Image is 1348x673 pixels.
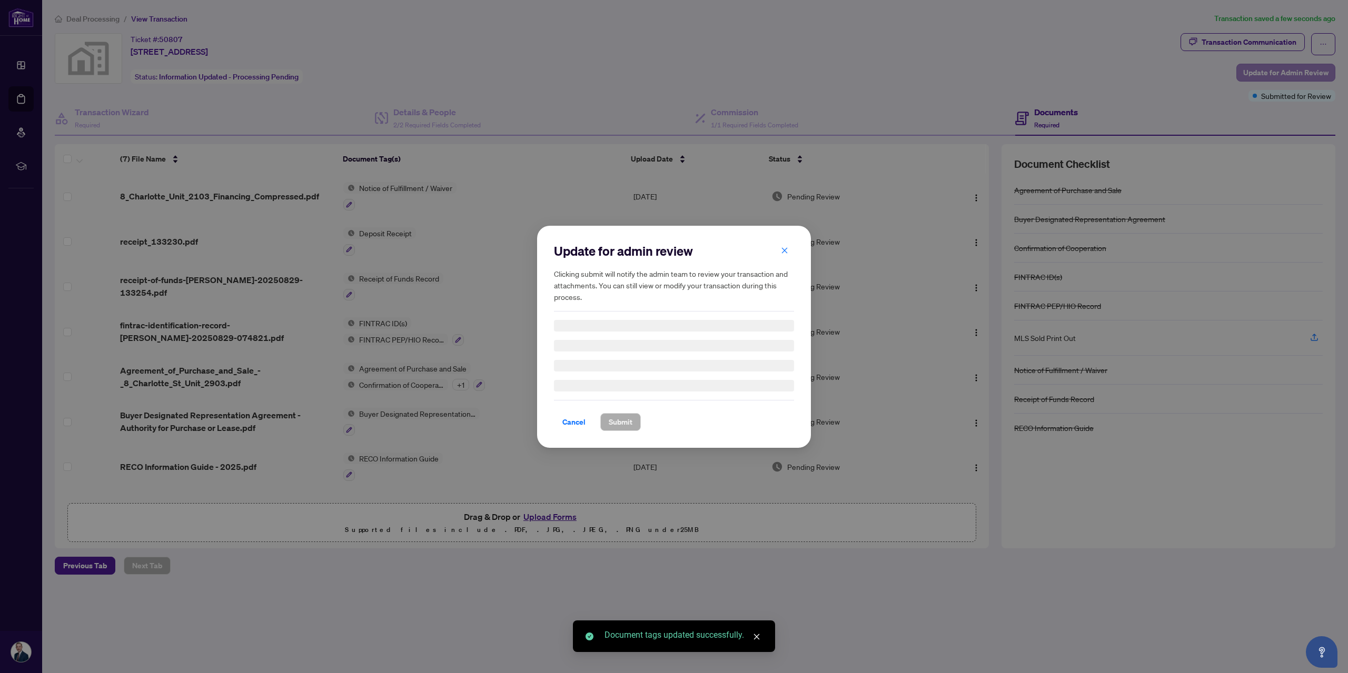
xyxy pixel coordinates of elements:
button: Submit [600,413,641,431]
h2: Update for admin review [554,243,794,259]
span: check-circle [586,632,593,640]
span: close [781,246,788,254]
span: close [753,633,760,640]
button: Open asap [1306,636,1337,668]
button: Cancel [554,413,594,431]
span: Cancel [562,414,586,430]
div: Document tags updated successfully. [604,629,762,641]
a: Close [751,631,762,642]
h5: Clicking submit will notify the admin team to review your transaction and attachments. You can st... [554,268,794,303]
